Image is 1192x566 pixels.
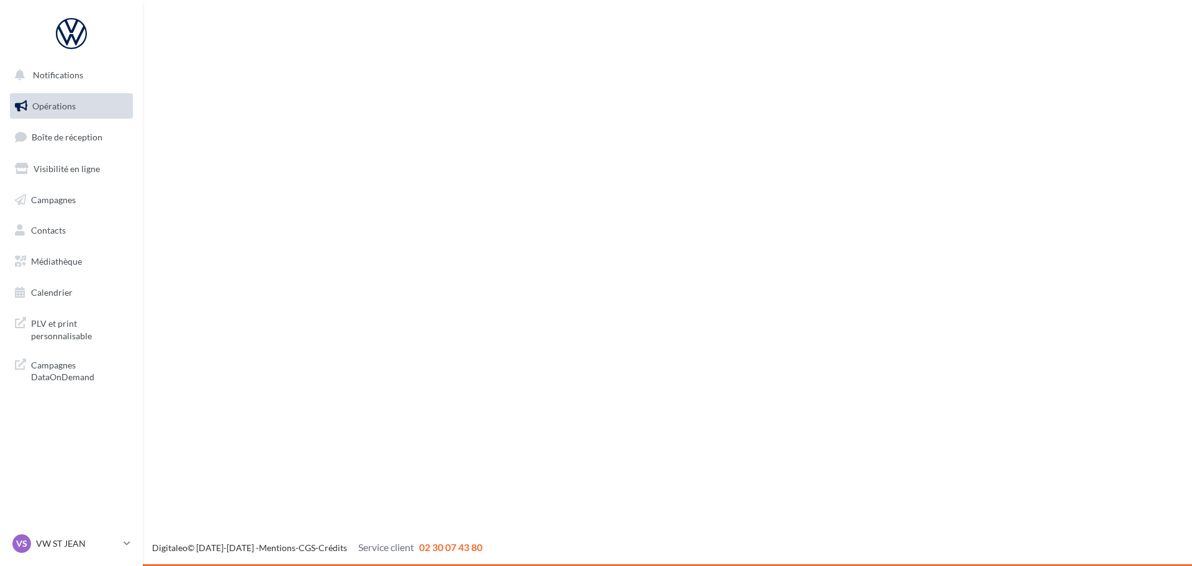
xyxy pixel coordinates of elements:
[31,194,76,204] span: Campagnes
[7,62,130,88] button: Notifications
[7,124,135,150] a: Boîte de réception
[7,249,135,275] a: Médiathèque
[31,357,128,383] span: Campagnes DataOnDemand
[7,156,135,182] a: Visibilité en ligne
[259,542,296,553] a: Mentions
[7,217,135,244] a: Contacts
[33,70,83,80] span: Notifications
[31,256,82,267] span: Médiathèque
[299,542,315,553] a: CGS
[7,310,135,347] a: PLV et print personnalisable
[32,101,76,111] span: Opérations
[7,93,135,119] a: Opérations
[7,187,135,213] a: Campagnes
[358,541,414,553] span: Service client
[152,542,187,553] a: Digitaleo
[31,225,66,235] span: Contacts
[318,542,347,553] a: Crédits
[10,532,133,555] a: VS VW ST JEAN
[16,537,27,550] span: VS
[152,542,482,553] span: © [DATE]-[DATE] - - -
[31,315,128,342] span: PLV et print personnalisable
[31,287,73,298] span: Calendrier
[419,541,482,553] span: 02 30 07 43 80
[7,352,135,388] a: Campagnes DataOnDemand
[36,537,119,550] p: VW ST JEAN
[34,163,100,174] span: Visibilité en ligne
[7,280,135,306] a: Calendrier
[32,132,102,142] span: Boîte de réception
